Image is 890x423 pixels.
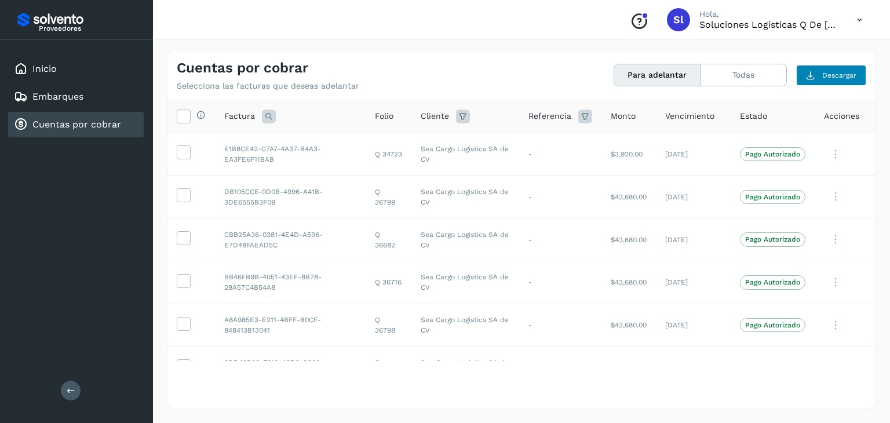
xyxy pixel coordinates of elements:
[656,304,731,347] td: [DATE]
[32,63,57,74] a: Inicio
[745,193,800,201] p: Pago Autorizado
[824,110,859,122] span: Acciones
[656,218,731,261] td: [DATE]
[366,218,411,261] td: Q 36682
[8,112,144,137] div: Cuentas por cobrar
[39,24,139,32] p: Proveedores
[224,110,255,122] span: Factura
[366,133,411,176] td: Q 34723
[32,91,83,102] a: Embarques
[366,304,411,347] td: Q 36798
[375,110,393,122] span: Folio
[656,176,731,218] td: [DATE]
[601,304,656,347] td: $43,680.00
[699,9,838,19] p: Hola,
[601,133,656,176] td: $3,920.00
[411,347,519,389] td: Sea Cargo Logistics SA de CV
[796,65,866,86] button: Descargar
[601,218,656,261] td: $43,680.00
[366,176,411,218] td: Q 36799
[601,176,656,218] td: $43,680.00
[701,64,786,86] button: Todas
[215,176,366,218] td: DB105CCE-0D0B-4996-A41B-3DE6555B3F09
[411,304,519,347] td: Sea Cargo Logistics SA de CV
[421,110,449,122] span: Cliente
[519,304,601,347] td: -
[411,261,519,304] td: Sea Cargo Logistics SA de CV
[215,347,366,389] td: 3DD43B60-F613-4CD3-9C66-8E7C38AC9541
[215,261,366,304] td: BB46FB9B-4051-43EF-8B78-28A57C4B54A8
[519,176,601,218] td: -
[366,347,411,389] td: Q 36308
[8,84,144,110] div: Embarques
[699,19,838,30] p: Soluciones logísticas q de México sa de cv
[411,133,519,176] td: Sea Cargo Logistics SA de CV
[614,64,701,86] button: Para adelantar
[519,347,601,389] td: -
[32,119,121,130] a: Cuentas por cobrar
[177,60,308,76] h4: Cuentas por cobrar
[656,261,731,304] td: [DATE]
[611,110,636,122] span: Monto
[745,278,800,286] p: Pago Autorizado
[656,133,731,176] td: [DATE]
[665,110,714,122] span: Vencimiento
[745,150,800,158] p: Pago Autorizado
[656,347,731,389] td: [DATE]
[177,81,359,91] p: Selecciona las facturas que deseas adelantar
[519,261,601,304] td: -
[745,321,800,329] p: Pago Autorizado
[601,261,656,304] td: $43,680.00
[601,347,656,389] td: $39,200.00
[215,304,366,347] td: A8A985E3-E211-4BFF-B0CF-848413B13041
[366,261,411,304] td: Q 36716
[745,235,800,243] p: Pago Autorizado
[519,218,601,261] td: -
[215,133,366,176] td: E1B8CE42-C7A7-4A37-B4A3-EA3FE6F11BAB
[411,176,519,218] td: Sea Cargo Logistics SA de CV
[411,218,519,261] td: Sea Cargo Logistics SA de CV
[8,56,144,82] div: Inicio
[528,110,571,122] span: Referencia
[822,70,856,81] span: Descargar
[215,218,366,261] td: CBB25A36-0381-4E4D-A596-E7D48FAEAD5C
[519,133,601,176] td: -
[740,110,767,122] span: Estado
